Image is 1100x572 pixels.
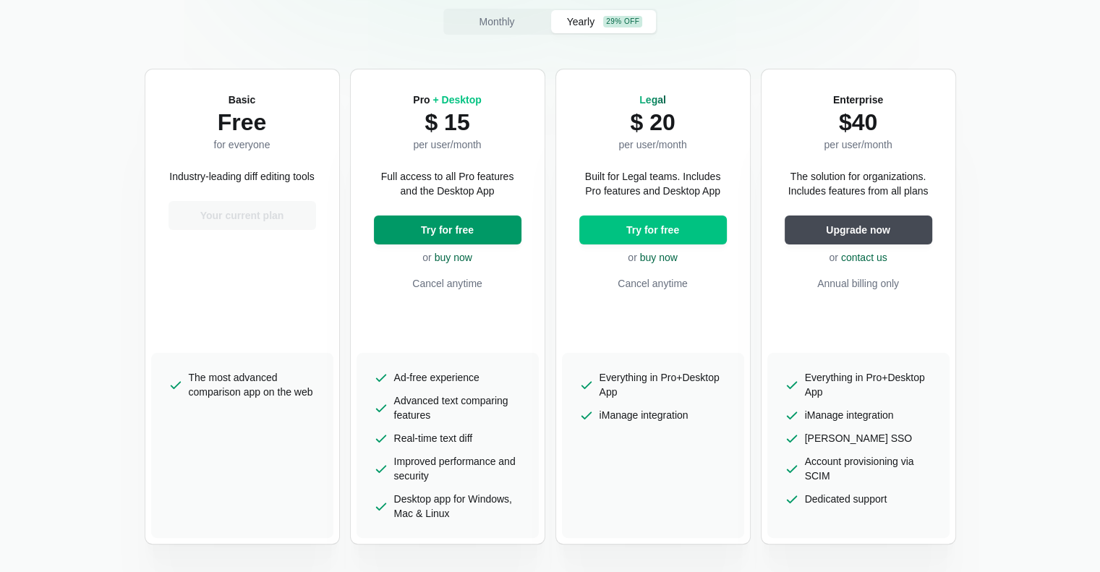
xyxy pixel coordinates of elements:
span: iManage integration [805,408,894,422]
span: Try for free [623,223,682,237]
p: Cancel anytime [374,276,521,291]
p: or [579,250,727,265]
p: or [785,250,932,265]
p: per user/month [618,137,686,152]
button: Try for free [579,215,727,244]
p: Industry-leading diff editing tools [169,169,315,184]
p: for everyone [214,137,270,152]
a: buy now [435,252,472,263]
span: Improved performance and security [394,454,521,483]
h2: Pro [413,93,482,107]
p: $ 15 [413,107,482,137]
span: Real-time text diff [394,431,473,445]
button: Yearly29% off [551,10,656,33]
span: Everything in Pro+Desktop App [805,370,932,399]
span: Everything in Pro+Desktop App [600,370,727,399]
button: Try for free [374,215,521,244]
span: Advanced text comparing features [394,393,521,422]
span: Account provisioning via SCIM [805,454,932,483]
span: + Desktop [432,94,481,106]
span: Legal [639,94,666,106]
button: Your current plan [169,201,316,230]
p: The solution for organizations. Includes features from all plans [785,169,932,198]
a: buy now [640,252,678,263]
p: per user/month [413,137,482,152]
span: Yearly [564,14,597,29]
span: Try for free [418,223,477,237]
p: Cancel anytime [579,276,727,291]
span: Ad-free experience [394,370,479,385]
p: $ 20 [618,107,686,137]
button: Monthly [445,10,550,33]
p: Annual billing only [785,276,932,291]
span: Upgrade now [823,223,893,237]
h2: Enterprise [824,93,892,107]
p: or [374,250,521,265]
p: Full access to all Pro features and the Desktop App [374,169,521,198]
span: [PERSON_NAME] SSO [805,431,913,445]
p: Built for Legal teams. Includes Pro features and Desktop App [579,169,727,198]
span: Dedicated support [805,492,887,506]
h2: Basic [214,93,270,107]
span: iManage integration [600,408,688,422]
p: Free [214,107,270,137]
p: per user/month [824,137,892,152]
span: Monthly [476,14,517,29]
span: Desktop app for Windows, Mac & Linux [394,492,521,521]
span: Your current plan [197,208,287,223]
div: 29% off [603,16,642,27]
p: $40 [824,107,892,137]
span: The most advanced comparison app on the web [189,370,316,399]
a: contact us [841,252,887,263]
button: Upgrade now [785,215,932,244]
